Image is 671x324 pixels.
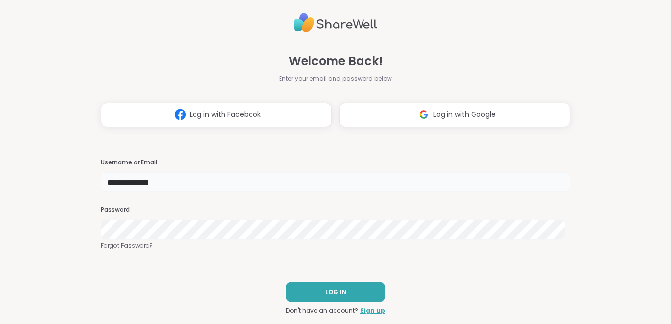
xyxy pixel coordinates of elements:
button: Log in with Facebook [101,103,332,127]
button: Log in with Google [339,103,570,127]
span: Don't have an account? [286,306,358,315]
img: ShareWell Logomark [171,106,190,124]
span: Welcome Back! [289,53,383,70]
img: ShareWell Logo [294,9,377,37]
h3: Username or Email [101,159,570,167]
a: Sign up [360,306,385,315]
span: Log in with Google [433,109,496,120]
span: LOG IN [325,288,346,297]
img: ShareWell Logomark [415,106,433,124]
button: LOG IN [286,282,385,302]
a: Forgot Password? [101,242,570,250]
h3: Password [101,206,570,214]
span: Enter your email and password below [279,74,392,83]
span: Log in with Facebook [190,109,261,120]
